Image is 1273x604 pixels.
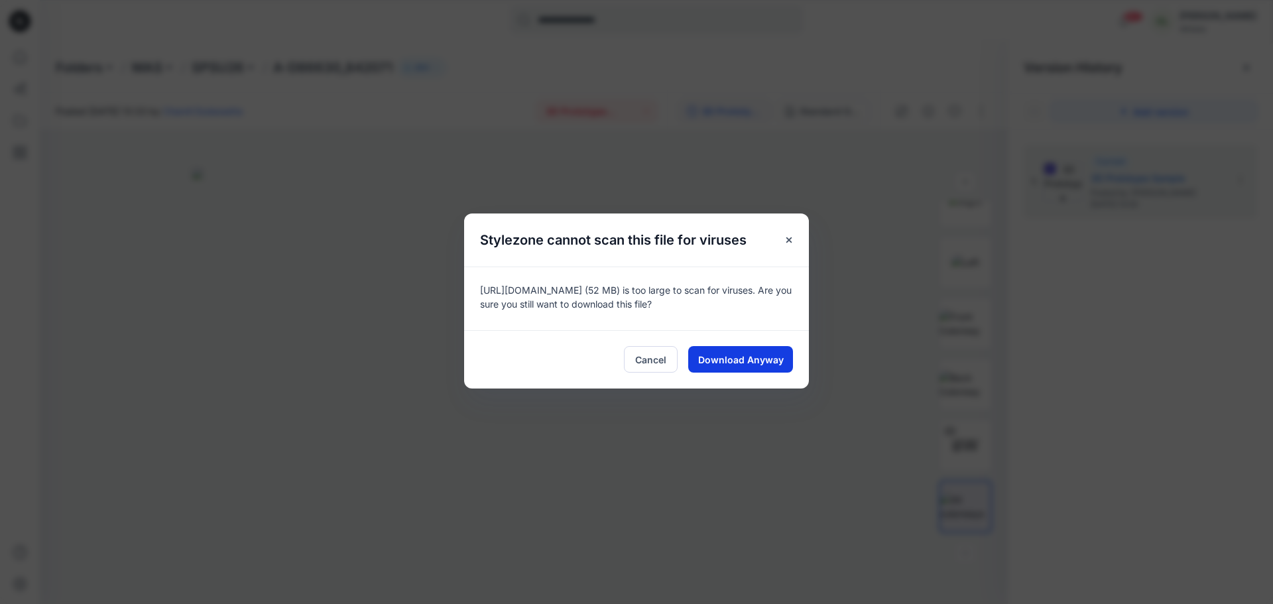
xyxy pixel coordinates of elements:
span: Download Anyway [698,353,784,367]
div: [URL][DOMAIN_NAME] (52 MB) is too large to scan for viruses. Are you sure you still want to downl... [464,267,809,330]
button: Download Anyway [688,346,793,373]
h5: Stylezone cannot scan this file for viruses [464,213,762,267]
span: Cancel [635,353,666,367]
button: Cancel [624,346,678,373]
button: Close [777,228,801,252]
